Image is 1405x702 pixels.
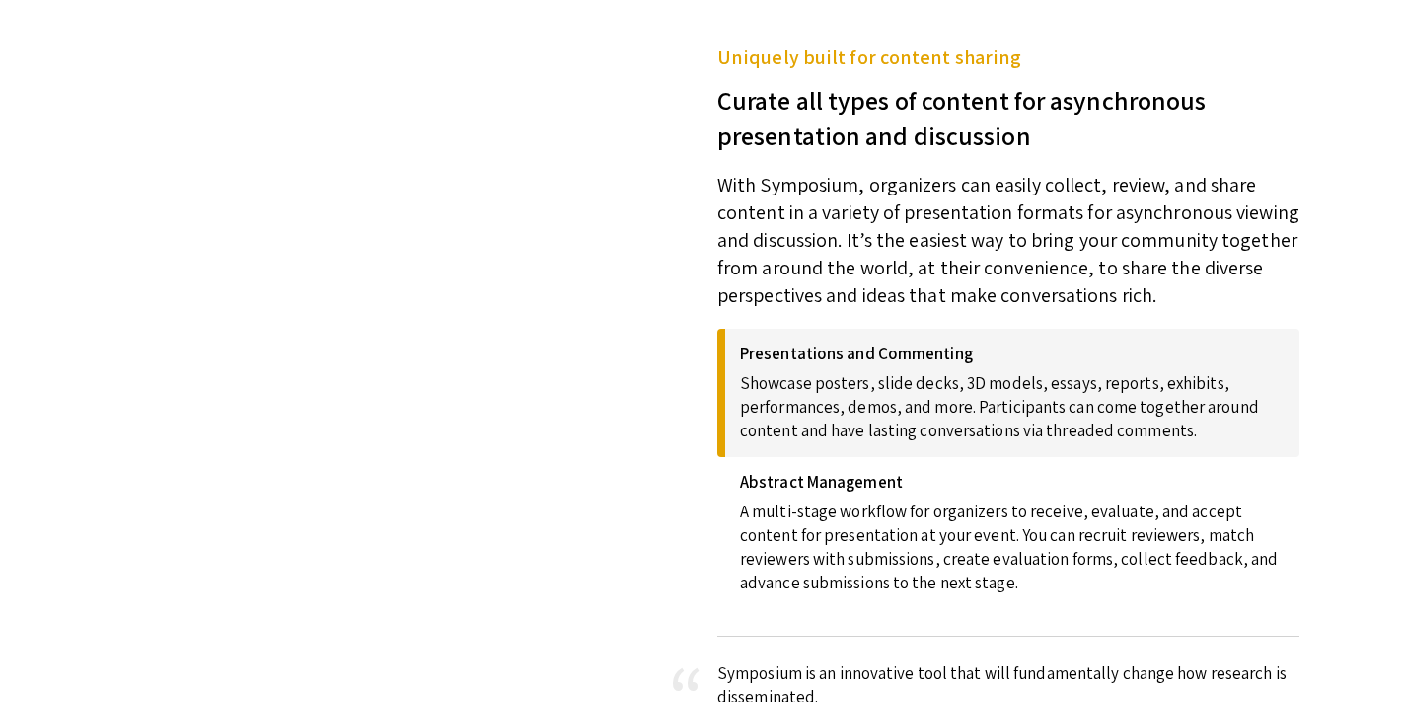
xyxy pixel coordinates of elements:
h5: Uniquely built for content sharing [717,42,1299,72]
p: Showcase posters, slide decks, 3D models, essays, reports, exhibits, performances, demos, and mor... [740,363,1285,442]
h4: Presentations and Commenting [740,344,1285,363]
p: A multi-stage workflow for organizers to receive, evaluate, and accept content for presentation a... [740,492,1285,594]
iframe: Chat [15,613,84,687]
h4: Abstract Management [740,472,1285,492]
p: With Symposium, organizers can easily collect, review, and share content in a variety of presenta... [717,153,1299,309]
h3: Curate all types of content for asynchronous presentation and discussion [717,72,1299,153]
